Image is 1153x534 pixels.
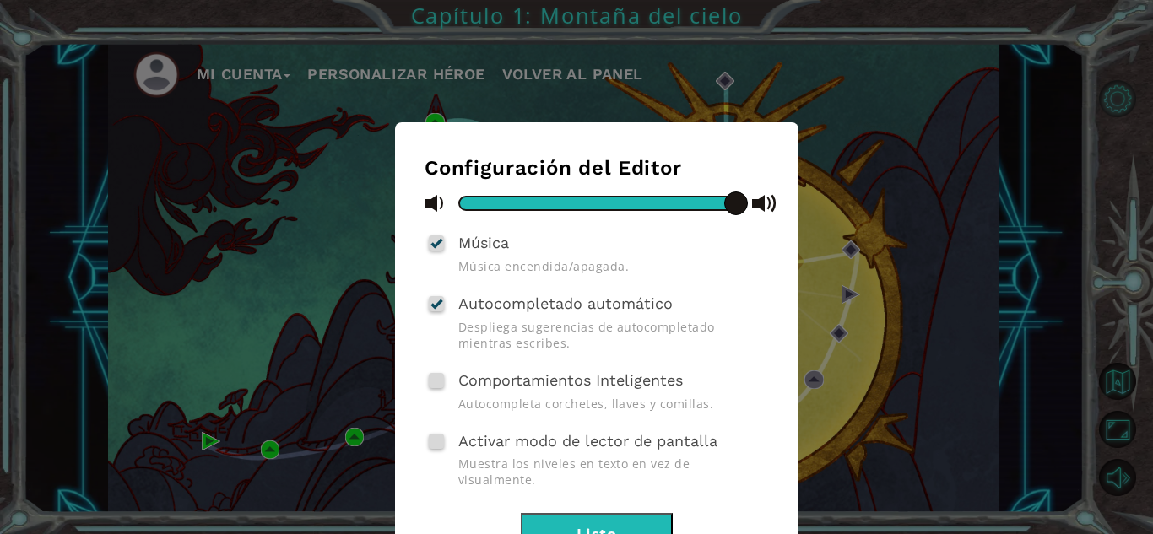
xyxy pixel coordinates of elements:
span: Comportamientos Inteligentes [458,371,683,389]
span: Autocompletado automático [458,294,673,312]
span: Muestra los niveles en texto en vez de visualmente. [458,456,769,488]
span: Autocompleta corchetes, llaves y comillas. [458,396,769,412]
span: Activar modo de lector de pantalla [458,432,717,450]
span: Música [458,234,509,251]
span: Música encendida/apagada. [458,258,769,274]
h3: Configuración del Editor [425,156,769,180]
span: Despliega sugerencias de autocompletado mientras escribes. [458,319,769,351]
